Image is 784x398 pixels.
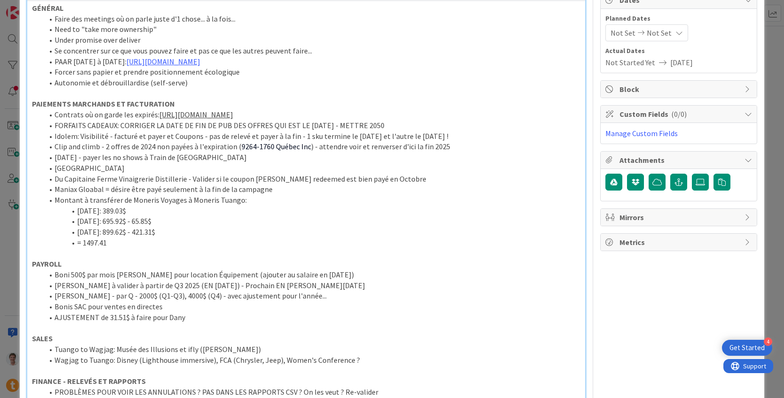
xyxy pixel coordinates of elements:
span: Planned Dates [605,14,752,23]
li: [DATE]: 899.62$ - 421.31$ [43,227,581,237]
li: = 1497.41 [43,237,581,248]
span: Attachments [619,154,740,166]
span: [DATE] [670,57,693,68]
span: Not Set [647,27,672,38]
li: Faire des meetings où on parle juste d'1 chose... à la fois... [43,14,581,24]
li: Forcer sans papier et prendre positionnement écologique [43,67,581,77]
li: Boni 500$ par mois [PERSON_NAME] pour location Équipement (ajouter au salaire en [DATE]) [43,269,581,280]
span: Custom Fields [619,108,740,120]
li: [PERSON_NAME] - par Q - 2000$ (Q1-Q3), 4000$ (Q4) - avec ajustement pour l'année... [43,291,581,301]
a: [URL][DOMAIN_NAME] [159,110,233,119]
li: [GEOGRAPHIC_DATA] [43,163,581,174]
li: Wagjag to Tuango: Disney (Lighthouse immersive), FCA (Chrysler, Jeep), Women's Conference ? [43,355,581,366]
li: [DATE] - payer les no shows à Train de [GEOGRAPHIC_DATA] [43,152,581,163]
li: Idolem: Visibilité - facturé et payer et Coupons - pas de relevé et payer à la fin - 1 sku termin... [43,131,581,142]
li: PAAR [DATE] à [DATE]: [43,56,581,67]
span: Block [619,84,740,95]
li: Autonomie et débrouillardise (self-serve) [43,77,581,88]
strong: GÉNÉRAL [32,3,63,13]
li: FORFAITS CADEAUX: CORRIGER LA DATE DE FIN DE PUB DES OFFRES QUI EST LE [DATE] - METTRE 2050 [43,120,581,131]
span: Metrics [619,237,740,248]
li: [DATE]: 695.92$ - 65.85$ [43,216,581,227]
span: Contrats où on garde les expirés: [55,110,159,119]
strong: SALES [32,334,53,343]
strong: PAYROLL [32,259,62,268]
span: Maniax Gloabal = désire être payé seulement à la fin de la campagne [55,184,273,194]
strong: FINANCE - RELEVÉS ET RAPPORTS [32,376,146,386]
span: Not Started Yet [605,57,655,68]
li: Se concentrer sur ce que vous pouvez faire et pas ce que les autres peuvent faire... [43,46,581,56]
div: Get Started [729,343,765,352]
li: [PERSON_NAME] à valider à partir de Q3 2025 (EN [DATE]) - Prochain EN [PERSON_NAME][DATE] [43,280,581,291]
li: Bonis SAC pour ventes en directes [43,301,581,312]
li: Clip and climb - 2 offres de 2024 non payées à l'expiration ( ) - attendre voir et renverser d'ic... [43,141,581,152]
li: [DATE]: 389.03$ [43,206,581,216]
li: Need to "take more ownership" [43,24,581,35]
li: PROBLÈMES POUR VOIR LES ANNULATIONS ? PAS DANS LES RAPPORTS CSV ? On les veut ? Re-valider [43,387,581,398]
span: Mirrors [619,212,740,223]
span: Not Set [611,27,635,38]
span: Support [20,1,43,13]
li: Tuango to Wagjag: Musée des Illusions et ifly ([PERSON_NAME]) [43,344,581,355]
span: ( 0/0 ) [671,109,687,119]
a: Manage Custom Fields [605,129,678,138]
li: Montant à transférer de Moneris Voyages à Moneris Tuango: [43,195,581,206]
li: AJUSTEMENT de 31.51$ à faire pour Dany [43,312,581,323]
li: Under promise over deliver [43,35,581,46]
span: 9264-1760 Québec Inc [242,142,311,151]
div: Open Get Started checklist, remaining modules: 4 [722,340,772,356]
li: Du Capitaine Ferme Vinaigrerie Distillerie - Valider si le coupon [PERSON_NAME] redeemed est bien... [43,174,581,184]
strong: PAIEMENTS MARCHANDS ET FACTURATION [32,99,175,108]
a: [URL][DOMAIN_NAME] [126,57,200,66]
div: 4 [764,337,772,346]
span: Actual Dates [605,46,752,56]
